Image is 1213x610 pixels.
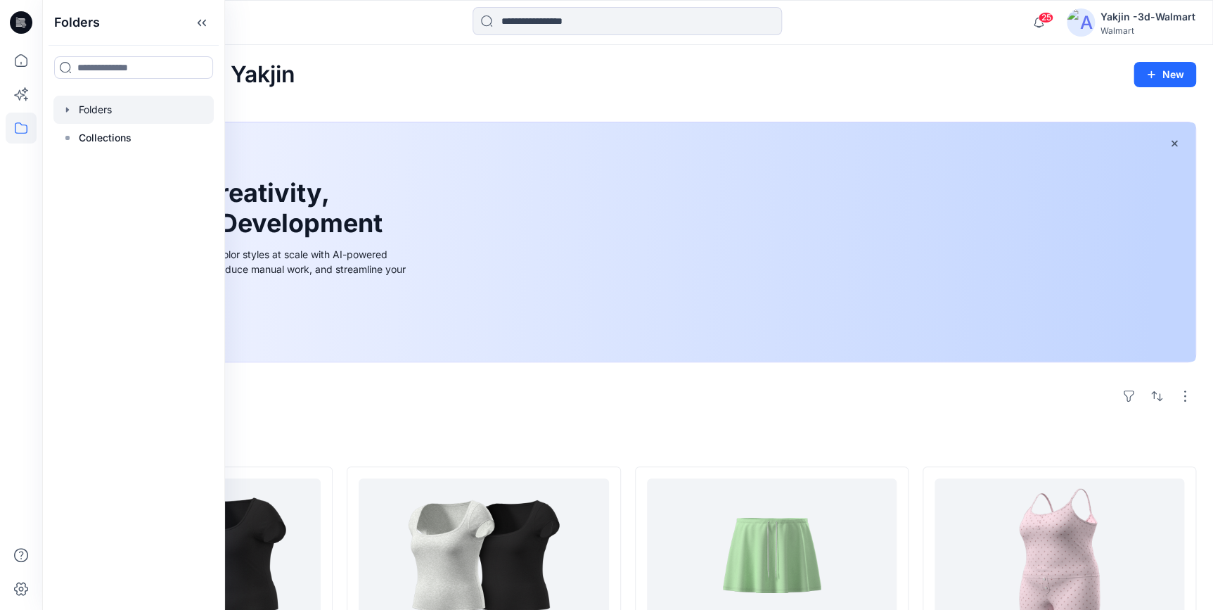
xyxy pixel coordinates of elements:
[1100,25,1195,36] div: Walmart
[1067,8,1095,37] img: avatar
[94,178,389,239] h1: Unleash Creativity, Speed Up Development
[94,308,410,336] a: Discover more
[1038,12,1053,23] span: 25
[1100,8,1195,25] div: Yakjin -3d-Walmart
[79,129,131,146] p: Collections
[94,247,410,291] div: Explore ideas faster and recolor styles at scale with AI-powered tools that boost creativity, red...
[59,436,1196,452] h4: Styles
[1134,62,1196,87] button: New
